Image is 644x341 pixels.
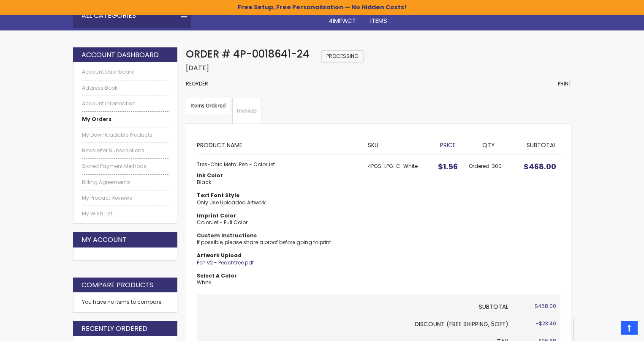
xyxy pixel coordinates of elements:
a: Invoices [232,98,261,124]
dt: Artwork Upload [197,252,359,259]
th: Product Name [197,135,364,154]
strong: My Account [82,235,127,245]
strong: My Orders [82,115,111,123]
span: Order # 4P-0018641-24 [186,47,310,61]
div: All Categories [73,3,191,28]
strong: Account Dashboard [82,50,159,60]
a: Pen v2 - Peachtree.pdf [197,259,254,266]
dd: Black [197,179,359,186]
th: Price [432,135,465,154]
a: 4PROMOTIONALITEMS [364,3,434,30]
iframe: Google Customer Reviews [574,318,644,341]
dt: Imprint Color [197,212,359,219]
th: SKU [364,135,431,154]
a: My Product Reviews [82,195,169,201]
th: Subtotal [197,294,513,316]
dd: White [197,279,359,286]
span: 4Pens 4impact [329,8,357,25]
span: $1.56 [438,161,458,172]
a: Stored Payment Methods [82,163,169,170]
span: $468.00 [535,302,556,310]
dt: Ink Color [197,172,359,179]
dt: Custom Instructions [197,232,359,239]
span: Processing [321,50,364,63]
th: Subtotal [513,135,560,154]
dd: Only Use Uploaded Artwork [197,199,359,206]
a: My Downloadable Products [82,132,169,138]
span: 300 [492,162,502,170]
td: 4PGS-LPG-C-White [364,154,431,294]
span: $468.00 [524,161,556,172]
div: You have no items to compare. [73,292,178,312]
a: Billing Agreements [82,179,169,186]
a: Reorder [186,80,208,87]
a: 4Pens4impact [322,3,364,30]
strong: Compare Products [82,280,153,290]
span: 4PROMOTIONAL ITEMS [370,8,427,25]
strong: Recently Ordered [82,324,147,333]
span: -$23.40 [536,320,556,327]
span: [DATE] [186,63,209,73]
a: Address Book [82,85,169,91]
dd: If possible, please share a proof before going to print ... [197,239,359,246]
strong: Tres-Chic Metal Pen - ColorJet [197,161,359,168]
dt: Select A Color [197,272,359,279]
a: Newsletter Subscriptions [82,147,169,154]
a: My Wish List [82,210,169,217]
a: Account Dashboard [82,69,169,75]
th: Qty [465,135,513,154]
dt: Text Font Style [197,192,359,199]
a: Print [558,80,571,87]
dd: ColorJet - Full Color [197,219,359,226]
a: My Orders [82,116,169,123]
strong: Items Ordered [186,98,230,114]
th: Discount (FREE SHIPPING, 5OFF) [197,316,513,333]
a: Account Information [82,100,169,107]
span: Ordered [469,162,492,170]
